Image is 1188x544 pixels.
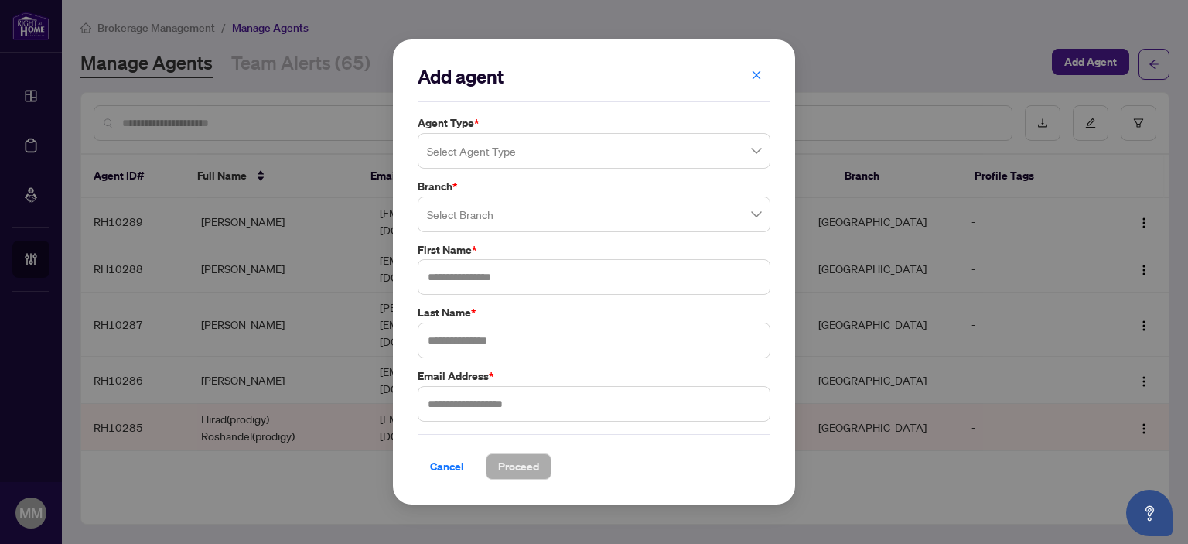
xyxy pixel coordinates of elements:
button: Proceed [486,453,551,480]
label: Agent Type [418,115,770,132]
button: Cancel [418,453,476,480]
button: Open asap [1126,490,1173,536]
label: Branch [418,178,770,195]
span: close [751,70,762,80]
label: Email Address [418,368,770,385]
h2: Add agent [418,64,770,89]
label: First Name [418,241,770,258]
label: Last Name [418,304,770,321]
span: Cancel [430,454,464,479]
